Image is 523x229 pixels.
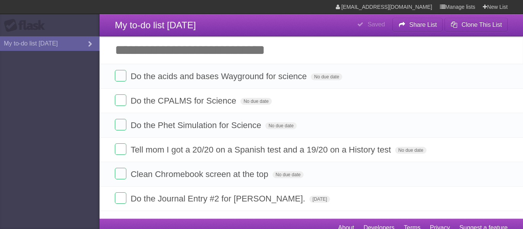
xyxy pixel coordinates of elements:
button: Share List [392,18,443,32]
b: Saved [368,21,385,28]
span: Clean Chromebook screen at the top [131,169,270,179]
label: Done [115,192,126,204]
label: Done [115,70,126,81]
span: No due date [265,122,296,129]
span: No due date [273,171,304,178]
span: No due date [311,73,342,80]
span: Tell mom I got a 20/20 on a Spanish test and a 19/20 on a History test [131,145,393,154]
b: Clone This List [461,21,502,28]
span: My to-do list [DATE] [115,20,196,30]
span: Do the Phet Simulation for Science [131,120,263,130]
span: No due date [395,147,426,154]
label: Done [115,168,126,179]
div: Flask [4,19,50,32]
label: Done [115,143,126,155]
span: Do the Journal Entry #2 for [PERSON_NAME]. [131,194,307,203]
b: Share List [409,21,437,28]
span: Do the acids and bases Wayground for science [131,71,309,81]
label: Done [115,94,126,106]
span: No due date [240,98,271,105]
span: Do the CPALMS for Science [131,96,238,106]
span: [DATE] [309,196,330,203]
button: Clone This List [445,18,508,32]
label: Done [115,119,126,130]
